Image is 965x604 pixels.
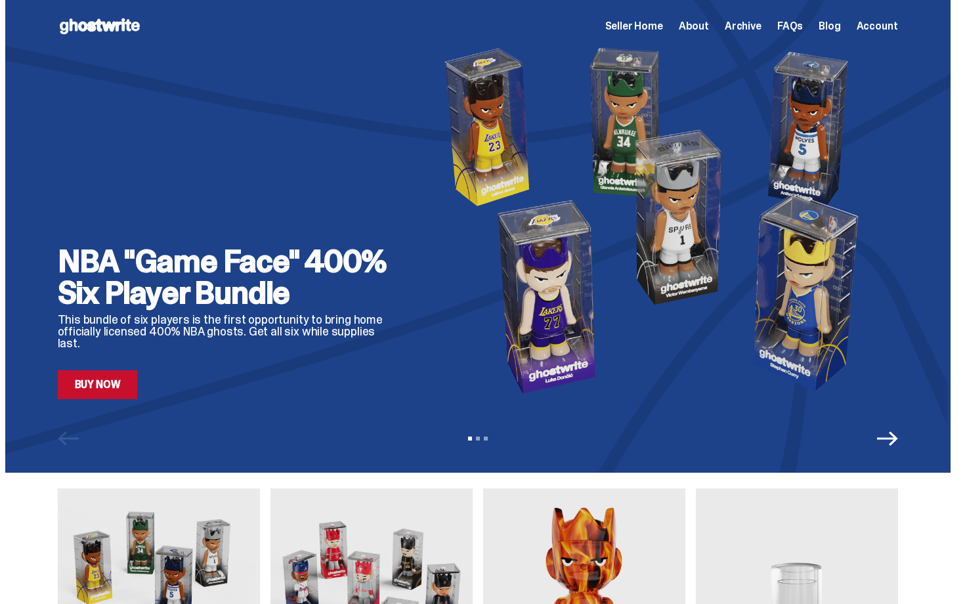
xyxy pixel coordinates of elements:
button: View slide 1 [468,437,472,441]
p: This bundle of six players is the first opportunity to bring home officially licensed 400% NBA gh... [58,314,399,349]
a: Account [857,21,898,32]
a: Archive [725,21,761,32]
a: Seller Home [605,21,663,32]
h2: NBA "Game Face" 400% Six Player Bundle [58,246,399,309]
a: Buy Now [58,370,138,399]
a: FAQs [777,21,803,32]
button: View slide 3 [484,437,488,441]
a: Blog [819,21,840,32]
button: View slide 2 [476,437,480,441]
button: Next [877,428,898,449]
img: NBA "Game Face" 400% Six Player Bundle [420,41,898,399]
a: About [679,21,709,32]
